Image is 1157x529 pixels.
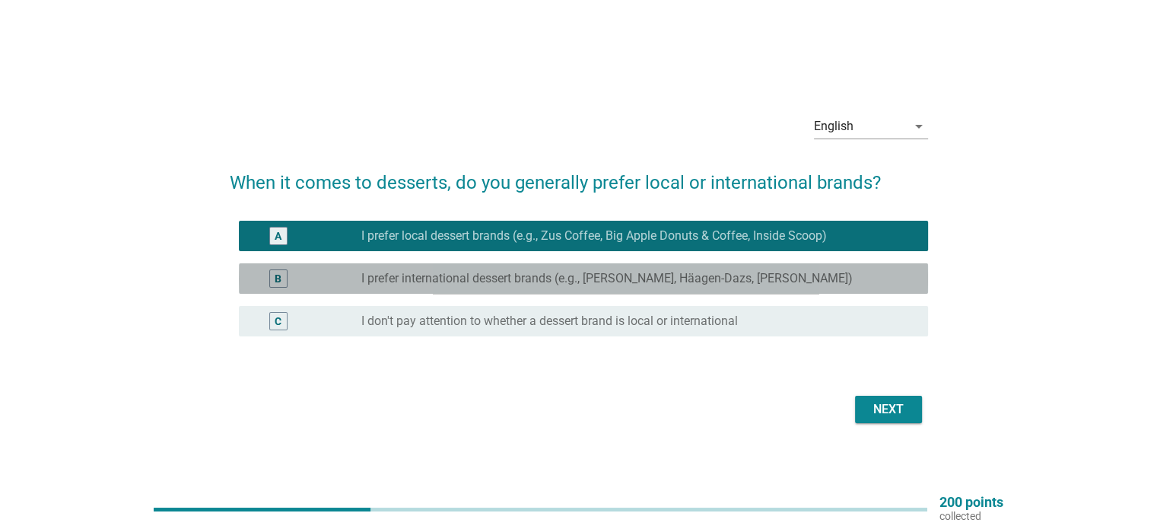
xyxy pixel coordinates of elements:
[275,270,281,286] div: B
[939,496,1003,509] p: 200 points
[361,314,738,329] label: I don't pay attention to whether a dessert brand is local or international
[814,120,853,133] div: English
[867,400,910,419] div: Next
[230,154,928,196] h2: When it comes to desserts, do you generally prefer local or international brands?
[361,228,827,244] label: I prefer local dessert brands (e.g., Zus Coffee, Big Apple Donuts & Coffee, Inside Scoop)
[361,271,853,286] label: I prefer international dessert brands (e.g., [PERSON_NAME], Häagen-Dazs, [PERSON_NAME])
[275,228,281,244] div: A
[910,117,928,135] i: arrow_drop_down
[939,509,1003,523] p: collected
[275,313,281,329] div: C
[855,396,922,423] button: Next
